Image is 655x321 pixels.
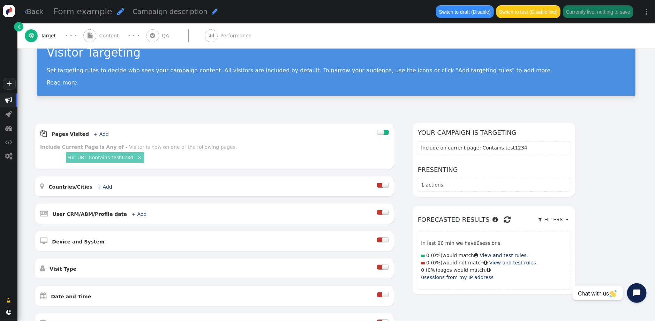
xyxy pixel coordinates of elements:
[5,97,12,104] span: 
[2,294,16,307] a: 
[52,131,89,137] b: Pages Visited
[117,7,124,15] span: 
[25,23,83,48] a:  Target · · ·
[431,253,443,258] span: (0%)
[3,78,15,90] a: +
[54,7,112,16] span: Form example
[51,294,91,299] b: Date and Time
[40,183,44,190] span: 
[14,22,23,31] a: 
[421,235,537,286] div: would match would not match pages would match.
[6,310,11,315] span: 
[496,5,561,18] button: Switch to test (Disable live)
[426,253,429,258] span: 0
[48,184,92,190] b: Countries/Cities
[40,210,48,217] span: 
[543,217,564,222] span: Filters
[41,32,59,39] span: Target
[6,111,12,118] span: 
[421,240,537,247] p: In last 90 min we have sessions.
[474,253,478,258] span: 
[40,130,47,137] span: 
[52,239,104,245] b: Device and System
[421,275,494,280] a: 0sessions from my IP address
[220,32,254,39] span: Performance
[418,165,570,174] h6: Presenting
[7,297,11,304] span: 
[47,44,626,61] div: Visitor Targeting
[421,267,424,273] span: 0
[133,8,208,16] span: Campaign description
[67,155,133,160] a: Full URL Contains test1234
[489,260,538,265] a: View and test rules.
[421,275,424,280] span: 0
[146,23,205,48] a:  QA
[131,211,146,217] a: + Add
[83,23,146,48] a:  Content · · ·
[205,23,267,48] a:  Performance
[47,67,626,74] p: Set targeting rules to decide who sees your campaign content. All visitors are included by defaul...
[418,141,570,155] section: Include on current page: Contains test1234
[24,7,44,17] a: Back
[40,294,103,299] a:  Date and Time
[563,5,633,18] button: Currently live: nothing to save
[128,31,140,41] div: · · ·
[88,33,92,38] span: 
[208,33,214,38] span: 
[40,211,158,217] a:  User CRM/ABM/Profile data + Add
[97,184,112,190] a: + Add
[40,144,128,150] b: Include Current Page is Any of -
[40,292,46,299] span: 
[162,32,172,39] span: QA
[40,131,120,137] a:  Pages Visited + Add
[65,31,77,41] div: · · ·
[94,131,109,137] a: + Add
[50,266,76,272] b: Visit Type
[536,214,570,225] a:  Filters 
[504,214,511,225] span: 
[24,8,27,15] span: 
[5,153,13,160] span: 
[3,5,15,17] img: logo-icon.svg
[129,144,237,150] div: Visitor is now on one of the following pages.
[150,33,155,38] span: 
[418,128,570,137] h6: Your campaign is targeting
[484,260,488,265] span: 
[426,267,437,273] span: (0%)
[47,79,79,86] a: Read more.
[418,211,570,228] h6: Forecasted results
[40,238,47,245] span: 
[421,182,443,188] span: 1 actions
[5,139,13,146] span: 
[18,23,21,30] span: 
[538,217,542,222] span: 
[40,239,116,245] a:  Device and System
[52,211,127,217] b: User CRM/ABM/Profile data
[99,32,122,39] span: Content
[40,184,123,190] a:  Countries/Cities + Add
[212,8,218,15] span: 
[436,5,494,18] button: Switch to draft (Disable)
[565,217,568,222] span: 
[487,268,491,272] span: 
[40,266,88,272] a:  Visit Type
[431,260,443,265] span: (0%)
[5,125,12,132] span: 
[493,217,498,223] span: 
[136,154,143,160] a: ×
[426,260,429,265] span: 0
[638,1,655,22] a: ⋮
[477,240,480,246] span: 0
[480,253,528,258] a: View and test rules.
[40,265,45,272] span: 
[29,33,34,38] span: 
